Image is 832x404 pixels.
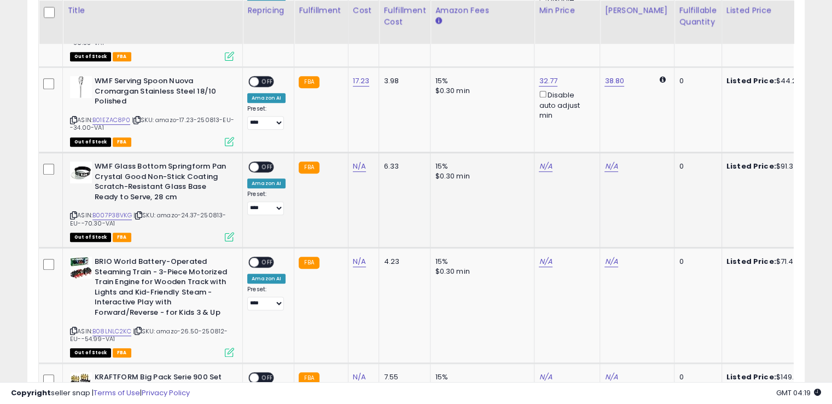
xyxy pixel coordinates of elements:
[70,233,111,242] span: All listings that are currently out of stock and unavailable for purchase on Amazon
[113,52,131,61] span: FBA
[435,76,526,86] div: 15%
[259,77,276,86] span: OFF
[259,163,276,172] span: OFF
[247,178,286,188] div: Amazon AI
[113,137,131,147] span: FBA
[94,388,140,398] a: Terms of Use
[679,161,713,171] div: 0
[113,348,131,357] span: FBA
[142,388,190,398] a: Privacy Policy
[726,257,817,267] div: $71.49
[679,76,713,86] div: 0
[435,161,526,171] div: 15%
[435,16,441,26] small: Amazon Fees.
[95,161,228,205] b: WMF Glass Bottom Springform Pan Crystal Good Non-Stick Coating Scratch-Resistant Glass Base Ready...
[70,257,92,279] img: 51xO89lTVdL._SL40_.jpg
[299,5,343,16] div: Fulfillment
[247,191,286,215] div: Preset:
[383,76,422,86] div: 3.98
[353,5,375,16] div: Cost
[539,76,557,86] a: 32.77
[70,211,226,227] span: | SKU: amazo-24.37-250813-EU--70.30-VA1
[435,171,526,181] div: $0.30 min
[259,258,276,267] span: OFF
[604,256,618,267] a: N/A
[299,257,319,269] small: FBA
[539,5,595,16] div: Min Price
[435,5,530,16] div: Amazon Fees
[247,274,286,284] div: Amazon AI
[11,388,51,398] strong: Copyright
[353,161,366,172] a: N/A
[11,388,190,399] div: seller snap | |
[604,5,670,16] div: [PERSON_NAME]
[247,286,286,310] div: Preset:
[353,256,366,267] a: N/A
[435,86,526,96] div: $0.30 min
[726,76,776,86] b: Listed Price:
[679,5,717,28] div: Fulfillable Quantity
[67,5,238,16] div: Title
[726,5,821,16] div: Listed Price
[70,327,228,343] span: | SKU: amazo-26.50-250812-EU--54.99-VA1
[70,52,111,61] span: All listings that are currently out of stock and unavailable for purchase on Amazon
[113,233,131,242] span: FBA
[95,76,228,109] b: WMF Serving Spoon Nuova Cromargan Stainless Steel 18/10 Polished
[726,256,776,267] b: Listed Price:
[539,256,552,267] a: N/A
[299,76,319,88] small: FBA
[247,93,286,103] div: Amazon AI
[70,161,92,183] img: 41c1D4oPjcL._SL40_.jpg
[92,211,132,220] a: B007P38VKG
[247,105,286,130] div: Preset:
[383,161,422,171] div: 6.33
[726,161,817,171] div: $91.39
[604,76,624,86] a: 38.80
[776,388,821,398] span: 2025-08-15 04:19 GMT
[383,5,426,28] div: Fulfillment Cost
[660,76,666,83] i: Calculated using Dynamic Max Price.
[92,327,131,336] a: B08LNLC2KC
[353,76,370,86] a: 17.23
[70,161,234,240] div: ASIN:
[70,116,234,132] span: | SKU: amazo-17.23-250813-EU--34.00-VA1
[679,257,713,267] div: 0
[726,76,817,86] div: $44.20
[435,257,526,267] div: 15%
[70,257,234,356] div: ASIN:
[539,89,591,120] div: Disable auto adjust min
[604,161,618,172] a: N/A
[70,137,111,147] span: All listings that are currently out of stock and unavailable for purchase on Amazon
[539,161,552,172] a: N/A
[383,257,422,267] div: 4.23
[247,5,289,16] div: Repricing
[435,267,526,276] div: $0.30 min
[92,116,130,125] a: B01EZAC8P0
[70,76,234,145] div: ASIN:
[95,257,228,320] b: BRIO World Battery-Operated Steaming Train - 3-Piece Motorized Train Engine for Wooden Track with...
[299,161,319,174] small: FBA
[70,348,111,357] span: All listings that are currently out of stock and unavailable for purchase on Amazon
[70,76,92,98] img: 21jeDD50EEL._SL40_.jpg
[726,161,776,171] b: Listed Price:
